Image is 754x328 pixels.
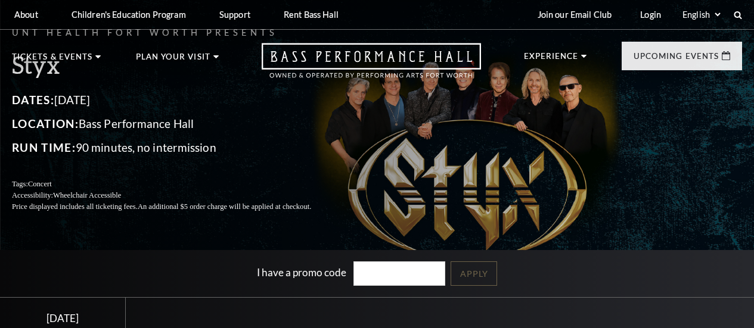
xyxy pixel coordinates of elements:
[12,201,340,213] p: Price displayed includes all ticketing fees.
[257,266,346,279] label: I have a promo code
[12,138,340,157] p: 90 minutes, no intermission
[219,10,250,20] p: Support
[138,202,311,211] span: An additional $5 order charge will be applied at checkout.
[53,191,121,199] span: Wheelchair Accessible
[680,9,722,20] select: Select:
[524,52,579,67] p: Experience
[12,179,340,190] p: Tags:
[28,180,52,188] span: Concert
[12,90,340,110] p: [DATE]
[136,53,210,67] p: Plan Your Visit
[12,190,340,201] p: Accessibility:
[72,10,186,20] p: Children's Education Program
[12,93,54,107] span: Dates:
[12,114,340,133] p: Bass Performance Hall
[14,312,111,324] div: [DATE]
[12,117,79,130] span: Location:
[284,10,339,20] p: Rent Bass Hall
[634,52,719,67] p: Upcoming Events
[14,10,38,20] p: About
[12,53,92,67] p: Tickets & Events
[12,140,76,154] span: Run Time:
